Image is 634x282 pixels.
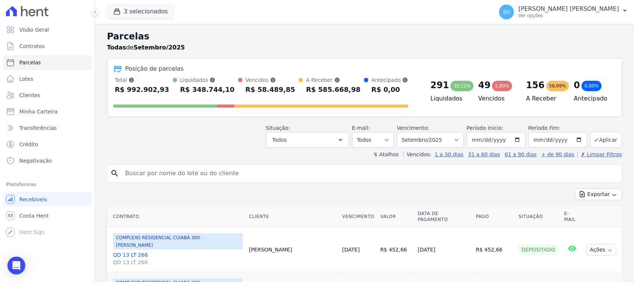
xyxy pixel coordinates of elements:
a: 61 a 90 dias [505,151,537,157]
label: ↯ Atalhos [373,151,399,157]
a: 1 a 30 dias [435,151,464,157]
div: R$ 348.744,10 [180,84,235,96]
h4: A Receber [526,94,562,103]
div: 156 [526,79,545,91]
div: 0 [574,79,580,91]
div: Vencidos [246,76,295,84]
div: Depositado [518,244,558,255]
span: QD 13 LT 266 [113,259,243,266]
div: Antecipado [371,76,408,84]
span: Minha Carteira [19,108,58,115]
th: E-mail [561,206,583,227]
span: Transferências [19,124,57,132]
th: Cliente [246,206,339,227]
span: Crédito [19,141,38,148]
a: [DATE] [342,247,360,253]
p: [PERSON_NAME] [PERSON_NAME] [518,5,619,13]
p: Ver opções [518,13,619,19]
div: R$ 0,00 [371,84,408,96]
div: R$ 58.489,85 [246,84,295,96]
th: Contrato [107,206,246,227]
th: Data de Pagamento [415,206,473,227]
th: Vencimento [339,206,377,227]
div: Plataformas [6,180,89,189]
a: QD 13 LT 266QD 13 LT 266 [113,251,243,266]
button: Exportar [575,189,622,200]
label: Vencimento: [397,125,429,131]
h2: Parcelas [107,30,622,43]
a: Negativação [3,153,92,168]
strong: Todas [107,44,126,51]
a: Transferências [3,121,92,135]
div: A Receber [306,76,361,84]
th: Pago [473,206,516,227]
strong: Setembro/2025 [134,44,185,51]
span: Conta Hent [19,212,49,219]
div: 35,12% [451,81,474,91]
th: Situação [516,206,561,227]
h4: Liquidados [430,94,466,103]
span: Parcelas [19,59,41,66]
div: Open Intercom Messenger [7,257,25,275]
p: de [107,43,185,52]
span: Lotes [19,75,33,83]
td: R$ 452,66 [473,227,516,272]
div: 291 [430,79,449,91]
span: Recebíveis [19,196,47,203]
span: COMPLEXO RESIDENCIAL CUIABÁ 300 - [PERSON_NAME] [113,233,243,250]
h4: Vencidos [478,94,514,103]
td: [DATE] [415,227,473,272]
div: R$ 992.902,93 [115,84,169,96]
td: R$ 452,66 [377,227,415,272]
th: Valor [377,206,415,227]
a: Lotes [3,71,92,86]
a: + de 90 dias [542,151,575,157]
div: 58,99% [546,81,569,91]
span: Visão Geral [19,26,49,33]
td: [PERSON_NAME] [246,227,339,272]
a: Clientes [3,88,92,103]
i: search [110,169,119,178]
span: Negativação [19,157,52,164]
h4: Antecipado [574,94,610,103]
div: 5,89% [492,81,512,91]
a: 31 a 60 dias [468,151,500,157]
a: Crédito [3,137,92,152]
button: Todos [266,132,349,148]
a: Parcelas [3,55,92,70]
button: 3 selecionados [107,4,174,19]
a: Conta Hent [3,208,92,223]
div: Posição de parcelas [125,64,184,73]
div: Total [115,76,169,84]
a: Recebíveis [3,192,92,207]
button: Aplicar [590,132,622,148]
a: ✗ Limpar Filtros [578,151,622,157]
span: Todos [272,135,287,144]
button: SV [PERSON_NAME] [PERSON_NAME] Ver opções [493,1,634,22]
label: Período Inicío: [467,125,503,131]
label: Situação: [266,125,290,131]
span: Contratos [19,42,45,50]
div: 49 [478,79,491,91]
input: Buscar por nome do lote ou do cliente [121,166,619,181]
div: Liquidados [180,76,235,84]
label: Vencidos: [403,151,432,157]
div: R$ 585.668,98 [306,84,361,96]
a: Minha Carteira [3,104,92,119]
label: Período Fim: [529,124,587,132]
div: 0,00% [582,81,602,91]
a: Contratos [3,39,92,54]
span: Clientes [19,92,40,99]
label: E-mail: [352,125,370,131]
span: SV [503,9,510,15]
button: Ações [586,244,616,256]
a: Visão Geral [3,22,92,37]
